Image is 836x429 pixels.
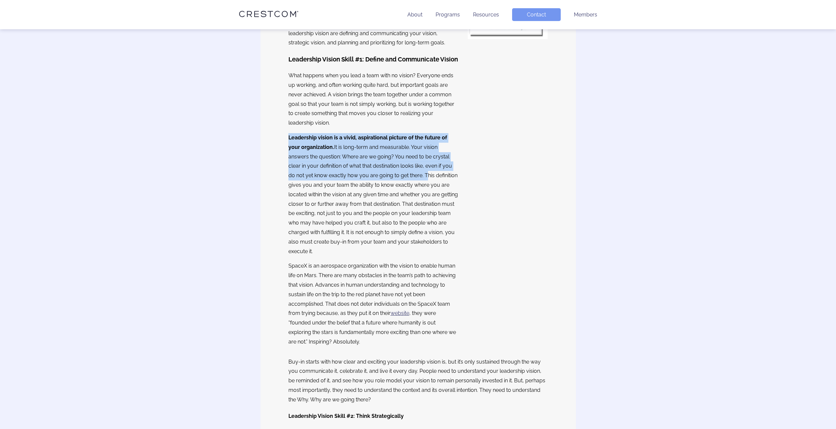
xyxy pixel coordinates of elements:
[288,133,458,256] p: It is long-term and measurable. Your vision answers the question: Where are we going? You need to...
[288,412,548,421] h4: Leadership Vision Skill #2: Think Strategically
[473,12,499,18] a: Resources
[288,357,548,405] p: Buy-in starts with how clear and exciting your leadership vision is, but it’s only sustained thro...
[391,310,409,316] a: website
[288,134,447,150] strong: Leadership vision is a vivid, aspirational picture of the future of your organization.
[288,54,458,65] h3: Leadership Vision Skill #1: Define and Communicate Vision
[436,12,460,18] a: Programs
[288,71,458,128] p: What happens when you lead a team with no vision? Everyone ends up working, and often working qui...
[288,261,458,346] p: SpaceX is an aerospace organization with the vision to enable human life on Mars. There are many ...
[574,12,597,18] a: Members
[512,8,561,21] a: Contact
[407,12,422,18] a: About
